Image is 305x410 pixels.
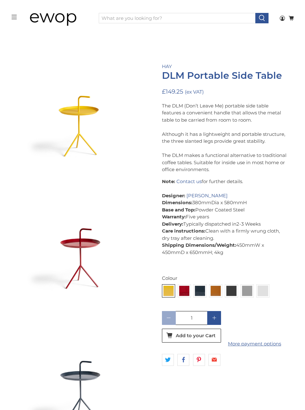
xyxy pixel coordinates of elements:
[99,13,256,24] input: What are you looking for?
[162,207,195,213] strong: Base and Top:
[162,199,192,205] strong: Dimensions:
[162,70,288,81] h1: DLM Portable Side Table
[162,242,236,248] strong: Shipping Dimensions/Weight:
[176,333,215,338] span: Add to your Cart
[17,169,143,296] a: DLM Portable Side Table
[162,63,172,69] a: HAY
[186,193,228,199] a: [PERSON_NAME]
[225,340,284,348] a: More payment options
[183,221,236,227] span: Typically dispatched in
[162,221,183,227] strong: Delivery:
[185,89,204,95] small: (ex VAT)
[162,329,221,343] button: Add to your Cart
[162,275,288,282] div: Colour
[17,37,143,163] a: DLM Portable Side Table
[162,214,186,220] strong: Warranty:
[162,178,288,256] p: for further details. 380mmDia x 580mmH Powder Coated Steel Five years 2-3 Weeks Clean with a firm...
[162,178,175,184] strong: Note:
[162,193,185,199] strong: Designer:
[162,102,288,173] p: The DLM (Don’t Leave Me) portable side table features a convenient handle that allows the metal t...
[162,228,205,234] strong: Care instructions:
[162,88,183,95] span: £149.25
[176,178,202,184] a: Contact us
